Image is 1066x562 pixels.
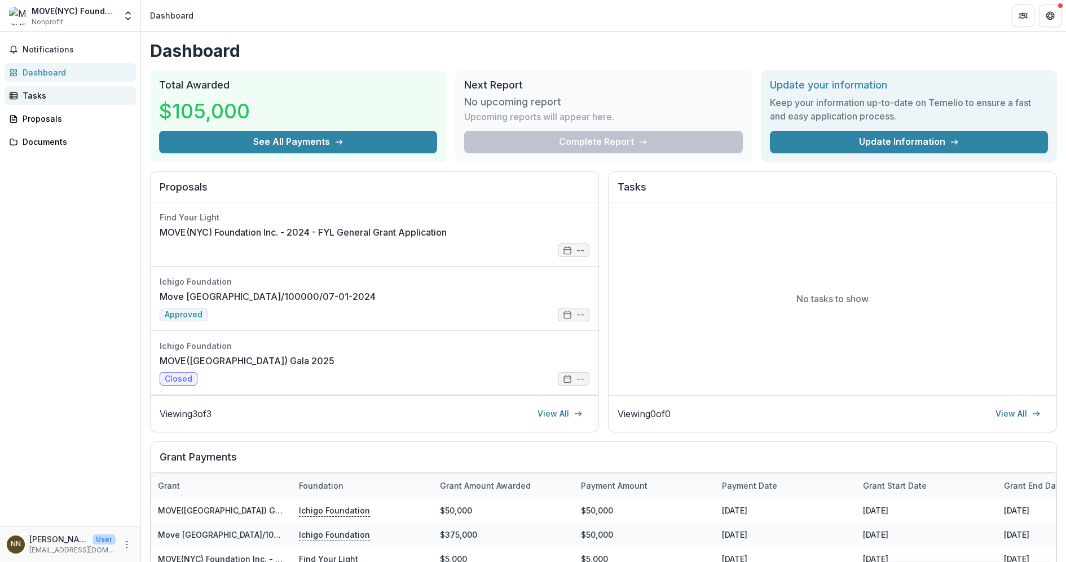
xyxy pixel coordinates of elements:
[159,96,250,126] h3: $105,000
[29,545,116,555] p: [EMAIL_ADDRESS][DOMAIN_NAME]
[433,480,538,492] div: Grant amount awarded
[1039,5,1061,27] button: Get Help
[23,45,131,55] span: Notifications
[120,538,134,551] button: More
[989,405,1047,423] a: View All
[531,405,589,423] a: View All
[5,109,136,128] a: Proposals
[5,63,136,82] a: Dashboard
[160,451,1047,472] h2: Grant Payments
[5,41,136,59] button: Notifications
[574,523,715,547] div: $50,000
[29,533,88,545] p: [PERSON_NAME]
[856,523,997,547] div: [DATE]
[770,96,1048,123] h3: Keep your information up-to-date on Temelio to ensure a fast and easy application process.
[433,474,574,498] div: Grant amount awarded
[158,506,310,515] a: MOVE([GEOGRAPHIC_DATA]) Gala 2025
[120,5,136,27] button: Open entity switcher
[618,181,1047,202] h2: Tasks
[715,498,856,523] div: [DATE]
[5,86,136,105] a: Tasks
[23,90,127,101] div: Tasks
[464,79,742,91] h2: Next Report
[574,474,715,498] div: Payment Amount
[151,474,292,498] div: Grant
[292,474,433,498] div: Foundation
[23,113,127,125] div: Proposals
[464,110,614,123] p: Upcoming reports will appear here.
[715,523,856,547] div: [DATE]
[856,474,997,498] div: Grant start date
[574,498,715,523] div: $50,000
[796,292,869,306] p: No tasks to show
[151,480,187,492] div: Grant
[574,480,654,492] div: Payment Amount
[715,480,784,492] div: Payment date
[146,7,198,24] nav: breadcrumb
[160,407,212,421] p: Viewing 3 of 3
[715,474,856,498] div: Payment date
[32,17,63,27] span: Nonprofit
[433,498,574,523] div: $50,000
[23,136,127,148] div: Documents
[618,407,671,421] p: Viewing 0 of 0
[23,67,127,78] div: Dashboard
[92,534,116,545] p: User
[150,10,193,21] div: Dashboard
[770,131,1048,153] a: Update Information
[1012,5,1034,27] button: Partners
[292,480,350,492] div: Foundation
[160,354,334,368] a: MOVE([GEOGRAPHIC_DATA]) Gala 2025
[464,96,561,108] h3: No upcoming report
[159,79,437,91] h2: Total Awarded
[158,530,344,539] a: Move [GEOGRAPHIC_DATA]/100000/07-01-2024
[299,528,370,541] p: Ichigo Foundation
[159,131,437,153] button: See All Payments
[856,480,933,492] div: Grant start date
[11,541,21,548] div: Niya Nicholson
[856,498,997,523] div: [DATE]
[150,41,1057,61] h1: Dashboard
[160,181,589,202] h2: Proposals
[160,290,376,303] a: Move [GEOGRAPHIC_DATA]/100000/07-01-2024
[433,523,574,547] div: $375,000
[32,5,116,17] div: MOVE(NYC) Foundation Inc.
[9,7,27,25] img: MOVE(NYC) Foundation Inc.
[299,504,370,516] p: Ichigo Foundation
[160,225,447,239] a: MOVE(NYC) Foundation Inc. - 2024 - FYL General Grant Application
[770,79,1048,91] h2: Update your information
[5,132,136,151] a: Documents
